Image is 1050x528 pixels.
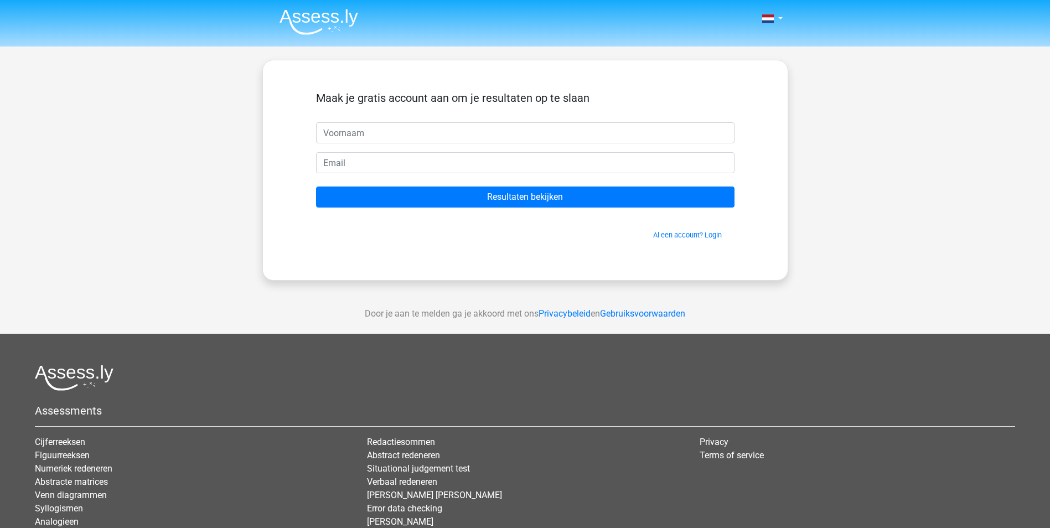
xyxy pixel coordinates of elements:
a: Al een account? Login [653,231,722,239]
a: Abstract redeneren [367,450,440,460]
a: Redactiesommen [367,437,435,447]
a: Gebruiksvoorwaarden [600,308,685,319]
a: Cijferreeksen [35,437,85,447]
a: Privacybeleid [539,308,591,319]
h5: Assessments [35,404,1015,417]
h5: Maak je gratis account aan om je resultaten op te slaan [316,91,735,105]
a: Numeriek redeneren [35,463,112,474]
input: Email [316,152,735,173]
img: Assessly [280,9,358,35]
a: [PERSON_NAME] [PERSON_NAME] [367,490,502,500]
a: Terms of service [700,450,764,460]
a: Verbaal redeneren [367,477,437,487]
a: Syllogismen [35,503,83,514]
img: Assessly logo [35,365,113,391]
input: Voornaam [316,122,735,143]
a: Venn diagrammen [35,490,107,500]
a: Analogieen [35,516,79,527]
a: Privacy [700,437,728,447]
a: [PERSON_NAME] [367,516,433,527]
input: Resultaten bekijken [316,187,735,208]
a: Abstracte matrices [35,477,108,487]
a: Situational judgement test [367,463,470,474]
a: Error data checking [367,503,442,514]
a: Figuurreeksen [35,450,90,460]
